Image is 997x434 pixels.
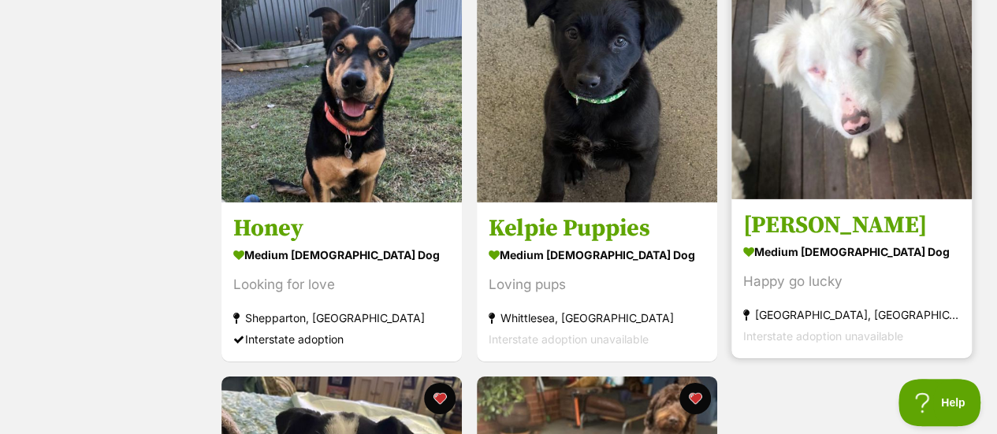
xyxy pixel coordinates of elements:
[233,307,450,328] div: Shepparton, [GEOGRAPHIC_DATA]
[743,271,960,292] div: Happy go lucky
[489,332,649,346] span: Interstate adoption unavailable
[898,379,981,426] iframe: Help Scout Beacon - Open
[743,329,903,343] span: Interstate adoption unavailable
[233,213,450,243] h3: Honey
[233,274,450,295] div: Looking for love
[424,383,456,414] button: favourite
[679,383,710,414] button: favourite
[233,243,450,266] div: medium [DEMOGRAPHIC_DATA] Dog
[743,240,960,263] div: medium [DEMOGRAPHIC_DATA] Dog
[489,274,705,295] div: Loving pups
[489,307,705,328] div: Whittlesea, [GEOGRAPHIC_DATA]
[743,210,960,240] h3: [PERSON_NAME]
[743,304,960,325] div: [GEOGRAPHIC_DATA], [GEOGRAPHIC_DATA]
[731,198,972,358] a: [PERSON_NAME] medium [DEMOGRAPHIC_DATA] Dog Happy go lucky [GEOGRAPHIC_DATA], [GEOGRAPHIC_DATA] I...
[477,202,717,362] a: Kelpie Puppies medium [DEMOGRAPHIC_DATA] Dog Loving pups Whittlesea, [GEOGRAPHIC_DATA] Interstate...
[221,202,462,362] a: Honey medium [DEMOGRAPHIC_DATA] Dog Looking for love Shepparton, [GEOGRAPHIC_DATA] Interstate ado...
[233,328,450,350] div: Interstate adoption
[489,213,705,243] h3: Kelpie Puppies
[489,243,705,266] div: medium [DEMOGRAPHIC_DATA] Dog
